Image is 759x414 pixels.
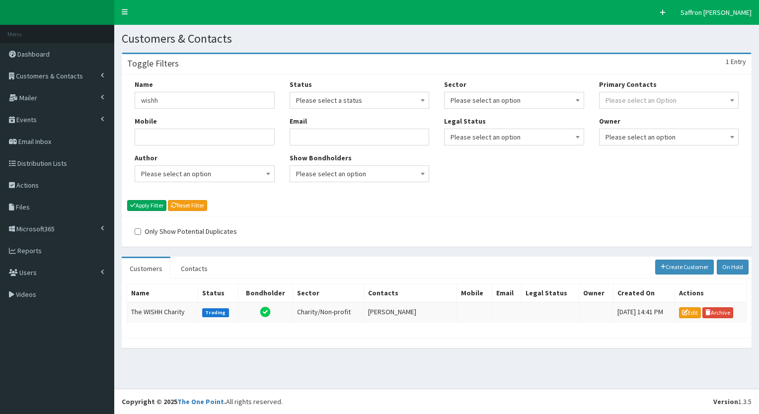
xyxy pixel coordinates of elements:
div: 1.3.5 [713,397,752,407]
span: Please select an option [290,165,430,182]
span: Entry [731,57,746,66]
a: Contacts [173,258,216,279]
span: Please select an option [135,165,275,182]
span: Please select a status [296,93,423,107]
th: Email [492,283,522,302]
span: Please select an option [444,92,584,109]
span: Please select an option [451,93,578,107]
th: Created On [613,283,675,302]
th: Sector [293,283,364,302]
span: Dashboard [17,50,50,59]
span: Customers & Contacts [16,71,83,80]
th: Name [127,283,198,302]
span: Please select an option [606,130,733,144]
label: Sector [444,79,466,89]
span: Please select a status [290,92,430,109]
td: The WISHH Charity [127,302,198,322]
span: Saffron [PERSON_NAME] [681,8,752,17]
span: Email Inbox [18,137,51,146]
h3: Toggle Filters [127,59,179,68]
a: The One Point [177,397,224,406]
span: Please select an option [296,167,423,181]
span: Please select an option [141,167,268,181]
span: Videos [16,290,36,299]
label: Owner [599,116,620,126]
span: Reports [17,246,42,255]
td: [PERSON_NAME] [364,302,456,322]
a: Archive [702,307,733,318]
h1: Customers & Contacts [122,32,752,45]
input: Only Show Potential Duplicates [135,228,141,235]
label: Status [290,79,312,89]
td: [DATE] 14:41 PM [613,302,675,322]
label: Only Show Potential Duplicates [135,226,237,236]
span: Please select an option [599,129,739,145]
span: Microsoft365 [16,224,55,233]
span: Actions [16,181,39,190]
span: Please select an Option [606,96,677,105]
label: Primary Contacts [599,79,657,89]
th: Contacts [364,283,456,302]
span: Please select an option [444,129,584,145]
strong: Copyright © 2025 . [122,397,226,406]
span: Mailer [19,93,37,102]
span: Events [16,115,37,124]
footer: All rights reserved. [114,389,759,414]
span: Please select an option [451,130,578,144]
span: Files [16,203,30,211]
label: Mobile [135,116,157,126]
a: Customers [122,258,170,279]
label: Legal Status [444,116,486,126]
span: Users [19,268,37,277]
a: Reset Filter [168,200,207,211]
a: Edit [679,307,701,318]
label: Email [290,116,307,126]
button: Apply Filter [127,200,166,211]
th: Actions [675,283,747,302]
a: On Hold [717,260,749,275]
label: Name [135,79,153,89]
td: Charity/Non-profit [293,302,364,322]
b: Version [713,397,738,406]
th: Status [198,283,238,302]
label: Show Bondholders [290,153,352,163]
th: Owner [579,283,613,302]
span: Distribution Lists [17,159,67,168]
th: Legal Status [522,283,579,302]
label: Author [135,153,157,163]
a: Create Customer [655,260,714,275]
th: Bondholder [238,283,293,302]
label: Trading [202,308,229,317]
span: 1 [726,57,729,66]
th: Mobile [456,283,492,302]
